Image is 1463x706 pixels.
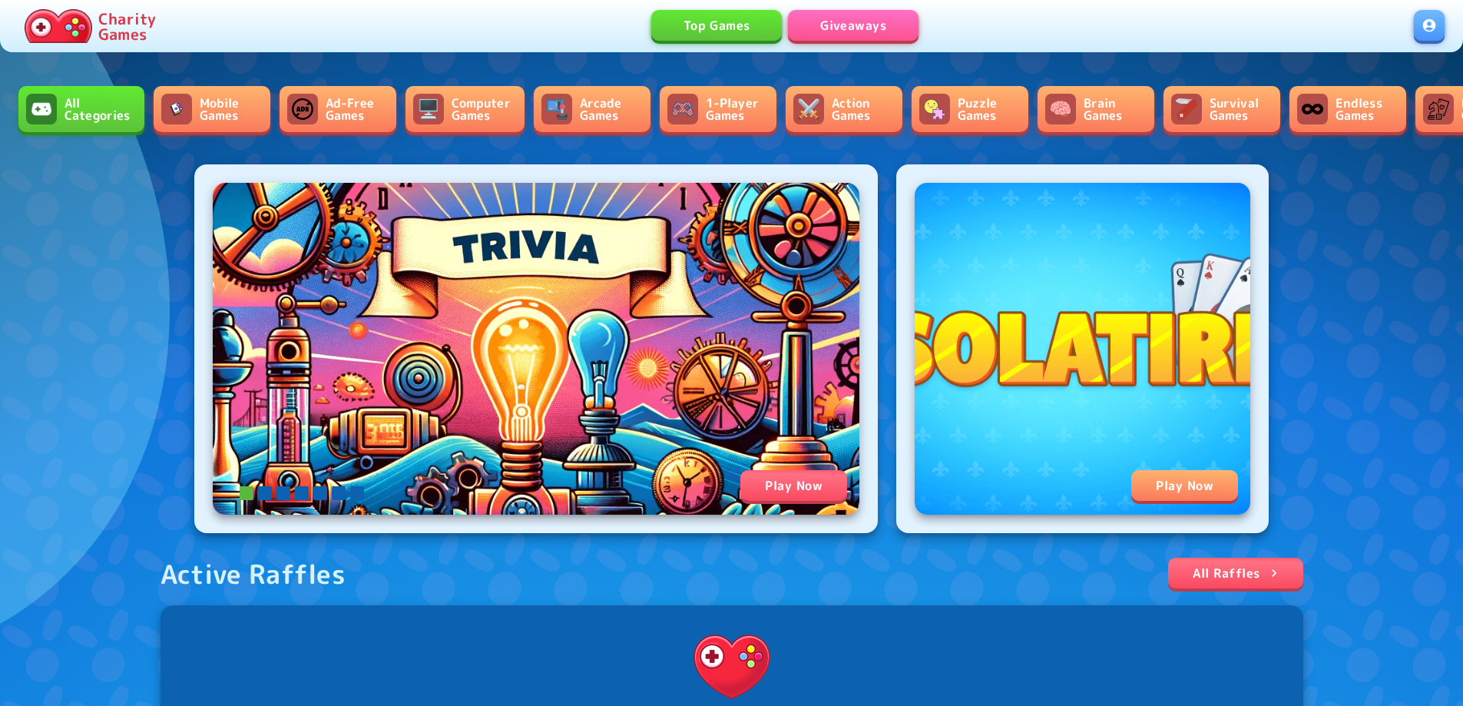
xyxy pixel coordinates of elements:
[740,470,847,501] div: Play Now
[788,10,919,41] a: Giveaways
[25,9,92,43] img: Charity.Games
[154,86,270,132] a: Mobile GamesMobile Games
[915,183,1250,515] a: Play Now
[405,86,525,132] a: Computer GamesComputer Games
[213,183,859,515] img: Time Travel
[18,86,144,132] a: All CategoriesAll Categories
[915,183,1250,515] img: Solitaire
[651,10,782,41] a: Top Games
[213,183,859,515] a: Play Now
[1131,470,1238,501] div: Play Now
[1168,558,1302,588] a: All Raffles
[280,86,396,132] a: Ad-Free GamesAd-Free Games
[660,86,776,132] a: 1-Player Games1-Player Games
[18,6,162,46] a: Charity Games
[1038,86,1154,132] a: Brain GamesBrain Games
[912,86,1028,132] a: Puzzle GamesPuzzle Games
[161,558,346,590] div: Active Raffles
[98,11,156,41] p: Charity Games
[534,86,650,132] a: Arcade GamesArcade Games
[1289,86,1406,132] a: Endless GamesEndless Games
[1163,86,1280,132] a: Survival GamesSurvival Games
[786,86,902,132] a: Action GamesAction Games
